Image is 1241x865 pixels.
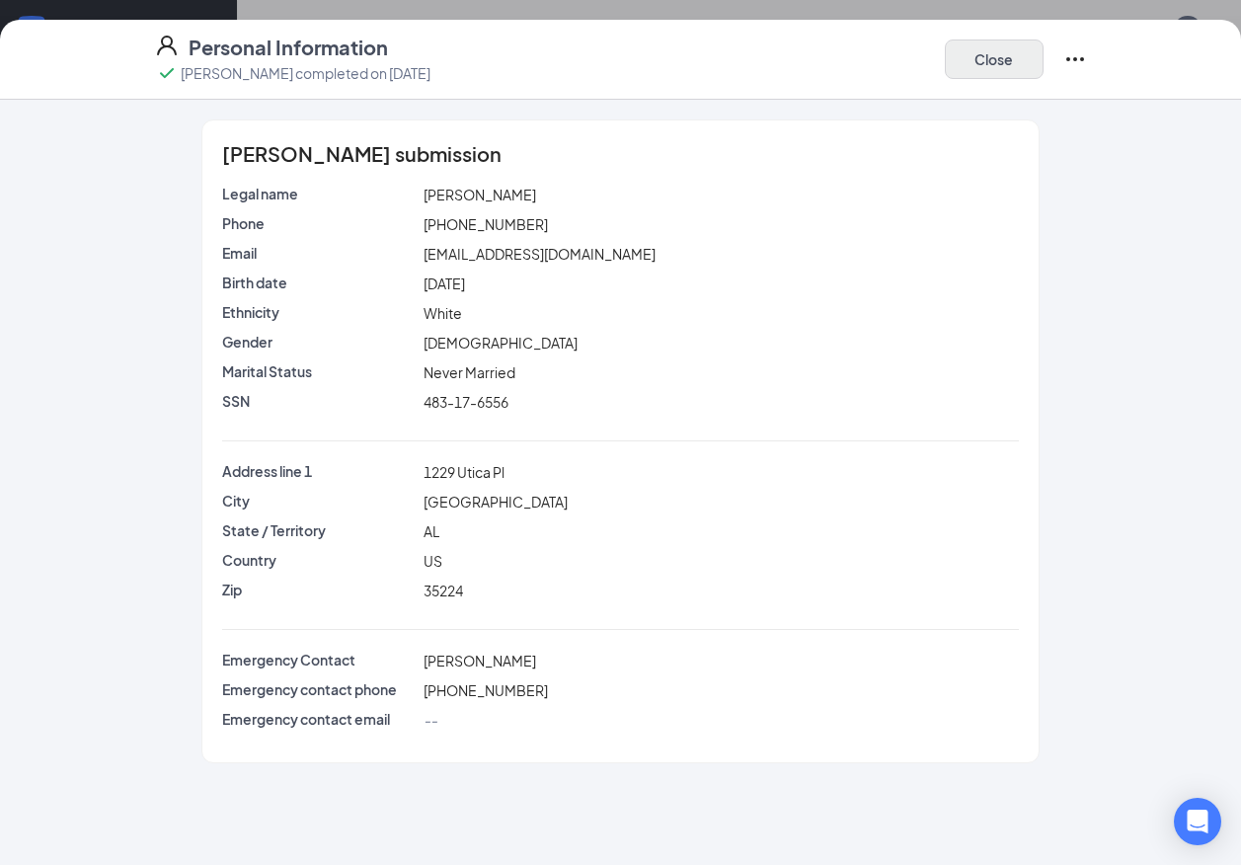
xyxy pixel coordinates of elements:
[222,679,416,699] p: Emergency contact phone
[155,61,179,85] svg: Checkmark
[222,650,416,669] p: Emergency Contact
[222,144,502,164] span: [PERSON_NAME] submission
[181,63,430,83] p: [PERSON_NAME] completed on [DATE]
[1063,47,1087,71] svg: Ellipses
[222,273,416,292] p: Birth date
[424,711,437,729] span: --
[222,302,416,322] p: Ethnicity
[189,34,388,61] h4: Personal Information
[424,582,463,599] span: 35224
[424,186,536,203] span: [PERSON_NAME]
[222,332,416,352] p: Gender
[222,461,416,481] p: Address line 1
[424,363,515,381] span: Never Married
[424,334,578,352] span: [DEMOGRAPHIC_DATA]
[222,550,416,570] p: Country
[424,652,536,669] span: [PERSON_NAME]
[424,463,504,481] span: 1229 Utica Pl
[222,520,416,540] p: State / Territory
[424,215,548,233] span: [PHONE_NUMBER]
[945,39,1044,79] button: Close
[424,275,465,292] span: [DATE]
[1174,798,1221,845] div: Open Intercom Messenger
[222,213,416,233] p: Phone
[424,522,439,540] span: AL
[222,184,416,203] p: Legal name
[222,361,416,381] p: Marital Status
[155,34,179,57] svg: User
[424,681,548,699] span: [PHONE_NUMBER]
[222,580,416,599] p: Zip
[424,304,462,322] span: White
[424,393,508,411] span: 483-17-6556
[424,493,568,511] span: [GEOGRAPHIC_DATA]
[222,391,416,411] p: SSN
[222,491,416,511] p: City
[424,245,656,263] span: [EMAIL_ADDRESS][DOMAIN_NAME]
[222,709,416,729] p: Emergency contact email
[424,552,442,570] span: US
[222,243,416,263] p: Email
